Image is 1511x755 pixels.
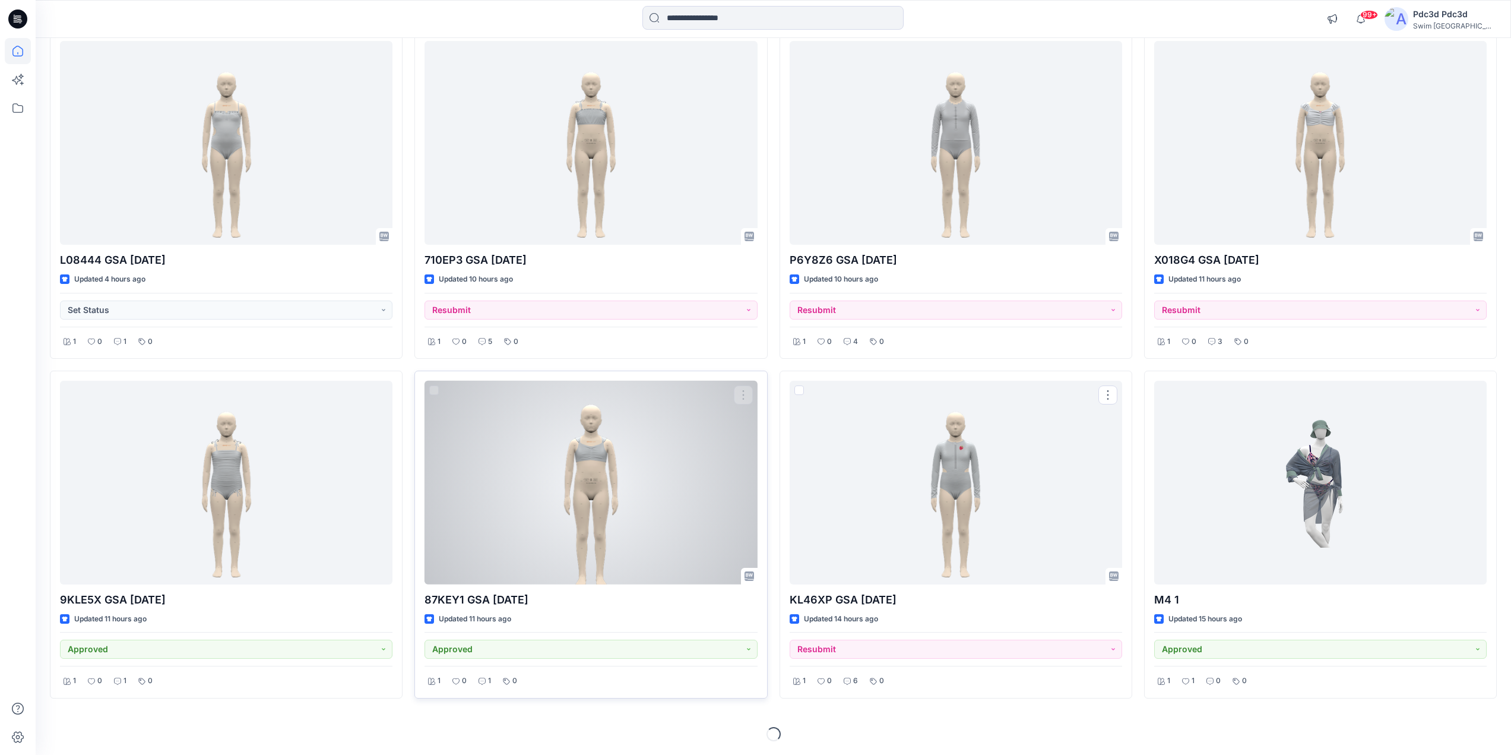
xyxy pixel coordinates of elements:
p: 0 [148,336,153,348]
p: Updated 10 hours ago [439,273,513,286]
p: 0 [514,336,518,348]
p: 5 [488,336,492,348]
p: 0 [1192,336,1196,348]
span: 99+ [1360,10,1378,20]
p: Updated 10 hours ago [804,273,878,286]
p: 1 [73,675,76,687]
p: 1 [123,675,126,687]
p: 1 [73,336,76,348]
div: Swim [GEOGRAPHIC_DATA] [1413,21,1496,30]
p: 87KEY1 GSA [DATE] [425,592,757,608]
a: X018G4 GSA 2025.9.2 [1154,41,1487,245]
p: 1 [438,336,441,348]
p: Updated 11 hours ago [439,613,511,626]
p: KL46XP GSA [DATE] [790,592,1122,608]
p: 0 [1242,675,1247,687]
p: L08444 GSA [DATE] [60,252,392,268]
p: 0 [97,675,102,687]
p: 1 [488,675,491,687]
p: 1 [123,336,126,348]
p: 0 [879,675,884,687]
p: Updated 11 hours ago [74,613,147,626]
p: 710EP3 GSA [DATE] [425,252,757,268]
p: Updated 14 hours ago [804,613,878,626]
p: 1 [1192,675,1195,687]
p: 3 [1218,336,1222,348]
p: Updated 15 hours ago [1168,613,1242,626]
p: 1 [1167,336,1170,348]
p: P6Y8Z6 GSA [DATE] [790,252,1122,268]
p: 0 [97,336,102,348]
p: M4 1 [1154,592,1487,608]
div: Pdc3d Pdc3d [1413,7,1496,21]
p: 9KLE5X GSA [DATE] [60,592,392,608]
p: 4 [853,336,858,348]
a: 87KEY1 GSA 2025.8.7 [425,381,757,585]
p: Updated 11 hours ago [1168,273,1241,286]
p: 0 [879,336,884,348]
p: 0 [148,675,153,687]
a: L08444 GSA 2025.6.20 [60,41,392,245]
p: 0 [512,675,517,687]
a: KL46XP GSA 2025.8.12 [790,381,1122,585]
p: 0 [827,675,832,687]
p: X018G4 GSA [DATE] [1154,252,1487,268]
p: 1 [1167,675,1170,687]
p: 0 [462,675,467,687]
p: 0 [1216,675,1221,687]
p: 0 [1244,336,1249,348]
a: 9KLE5X GSA 2025.07.31 [60,381,392,585]
p: 6 [853,675,858,687]
a: P6Y8Z6 GSA 2025.09.02 [790,41,1122,245]
p: 1 [803,675,806,687]
a: M4 1 [1154,381,1487,585]
a: 710EP3 GSA 2025.9.2 [425,41,757,245]
p: 0 [827,336,832,348]
p: 1 [438,675,441,687]
img: avatar [1385,7,1408,31]
p: 1 [803,336,806,348]
p: 0 [462,336,467,348]
p: Updated 4 hours ago [74,273,145,286]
